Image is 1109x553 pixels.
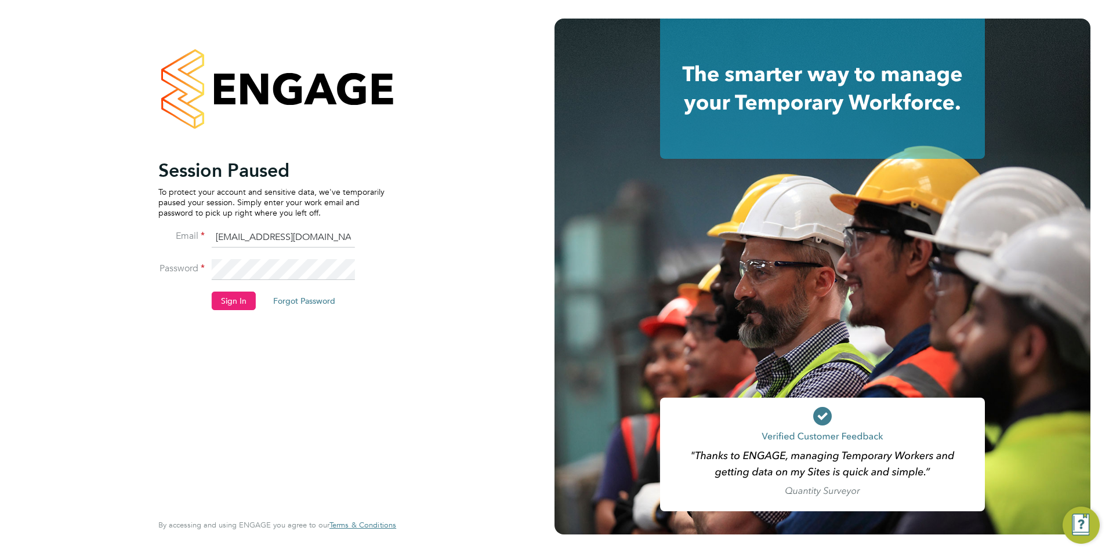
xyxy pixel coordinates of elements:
[158,230,205,242] label: Email
[329,521,396,530] a: Terms & Conditions
[329,520,396,530] span: Terms & Conditions
[212,292,256,310] button: Sign In
[158,520,396,530] span: By accessing and using ENGAGE you agree to our
[212,227,355,248] input: Enter your work email...
[158,187,385,219] p: To protect your account and sensitive data, we've temporarily paused your session. Simply enter y...
[1063,507,1100,544] button: Engage Resource Center
[158,263,205,275] label: Password
[158,159,385,182] h2: Session Paused
[264,292,345,310] button: Forgot Password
